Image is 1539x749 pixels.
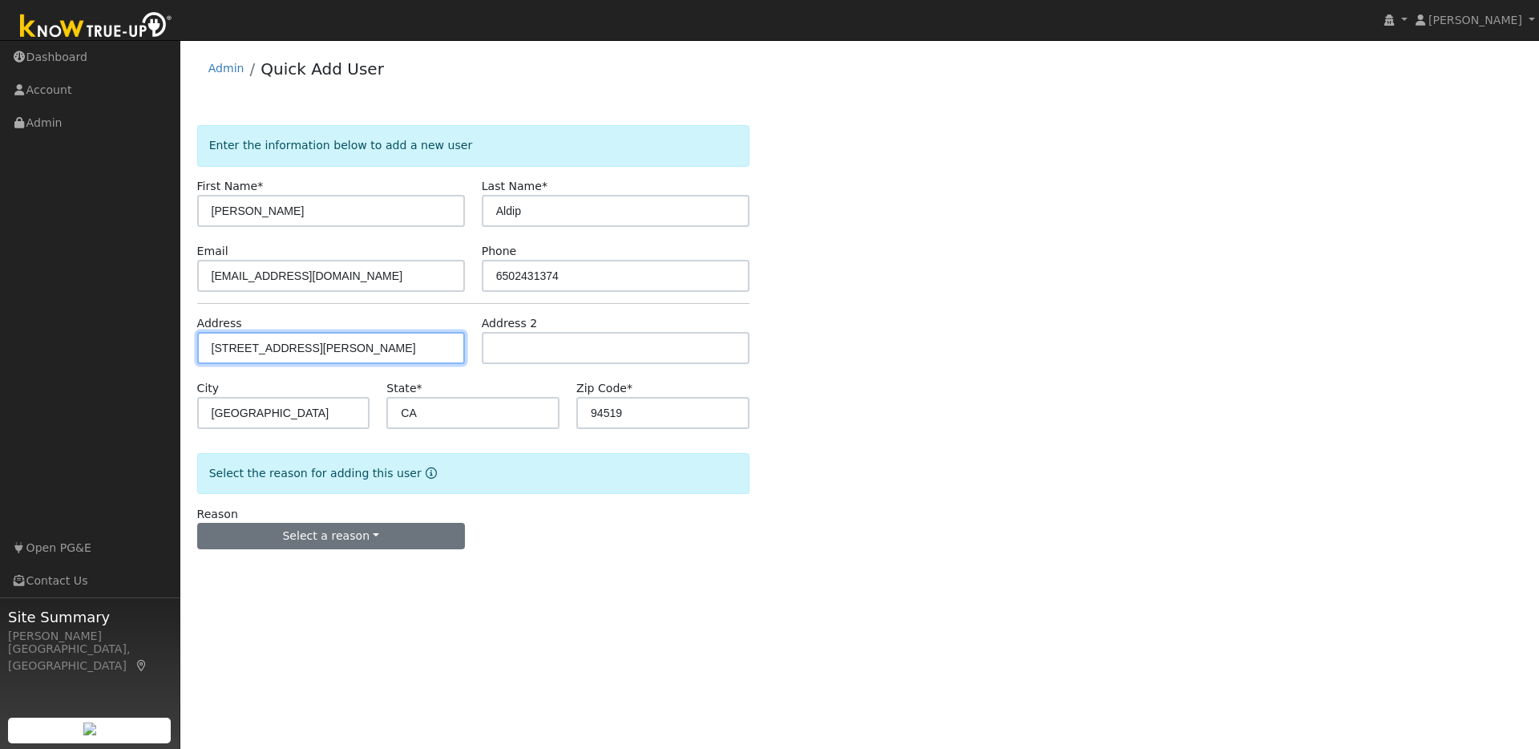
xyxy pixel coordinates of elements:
[197,125,749,166] div: Enter the information below to add a new user
[197,315,242,332] label: Address
[8,628,172,645] div: [PERSON_NAME]
[135,659,149,672] a: Map
[208,62,244,75] a: Admin
[386,380,422,397] label: State
[1428,14,1522,26] span: [PERSON_NAME]
[417,382,422,395] span: Required
[482,243,517,260] label: Phone
[261,59,384,79] a: Quick Add User
[197,506,238,523] label: Reason
[627,382,632,395] span: Required
[257,180,263,192] span: Required
[197,453,749,494] div: Select the reason for adding this user
[197,380,220,397] label: City
[197,523,465,550] button: Select a reason
[8,606,172,628] span: Site Summary
[8,641,172,674] div: [GEOGRAPHIC_DATA], [GEOGRAPHIC_DATA]
[576,380,632,397] label: Zip Code
[197,243,228,260] label: Email
[422,467,437,480] a: Reason for new user
[83,723,96,735] img: retrieve
[482,315,538,332] label: Address 2
[197,178,264,195] label: First Name
[542,180,547,192] span: Required
[482,178,547,195] label: Last Name
[12,9,180,45] img: Know True-Up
